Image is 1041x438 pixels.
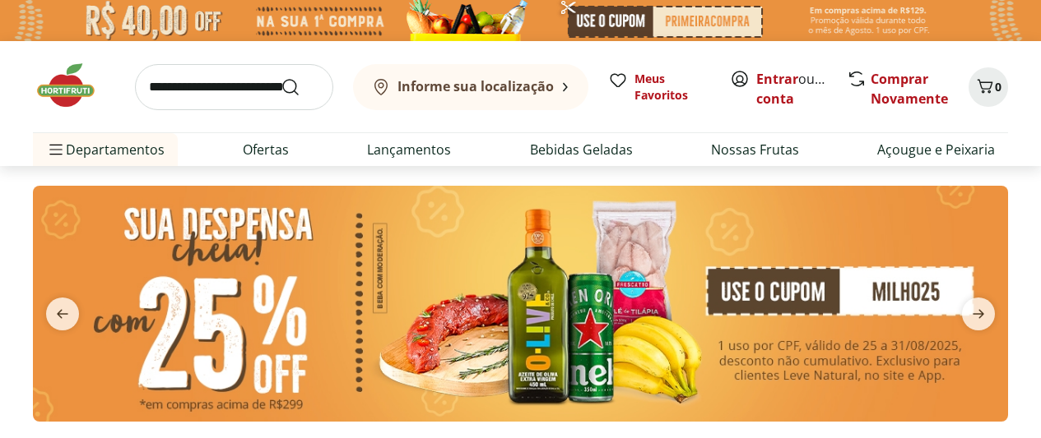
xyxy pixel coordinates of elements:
a: Nossas Frutas [711,140,799,159]
a: Lançamentos [367,140,451,159]
span: ou [756,69,830,108]
img: cupom [33,186,1008,422]
button: next [949,297,1008,330]
button: Submit Search [281,77,320,97]
span: Meus Favoritos [634,71,710,104]
a: Meus Favoritos [608,71,710,104]
button: Carrinho [969,67,1008,107]
span: 0 [995,79,1001,95]
input: search [135,64,333,110]
a: Criar conta [756,70,847,108]
a: Entrar [756,70,798,88]
button: previous [33,297,92,330]
a: Bebidas Geladas [530,140,633,159]
a: Açougue e Peixaria [877,140,995,159]
img: Hortifruti [33,61,115,110]
button: Informe sua localização [353,64,588,110]
a: Comprar Novamente [871,70,948,108]
b: Informe sua localização [397,77,554,95]
a: Ofertas [243,140,289,159]
button: Menu [46,130,66,169]
span: Departamentos [46,130,165,169]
